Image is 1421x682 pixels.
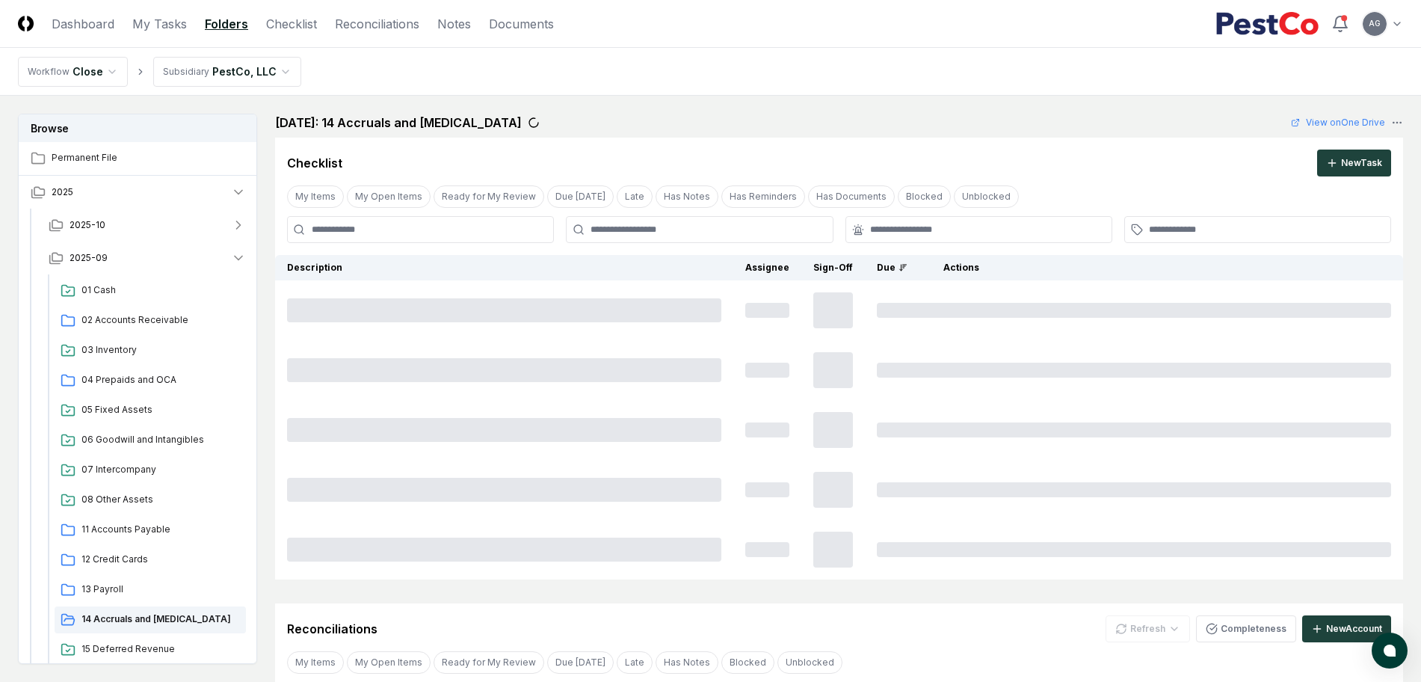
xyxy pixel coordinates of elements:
[81,433,240,446] span: 06 Goodwill and Intangibles
[931,261,1391,274] div: Actions
[18,57,301,87] nav: breadcrumb
[52,151,246,165] span: Permanent File
[81,313,240,327] span: 02 Accounts Receivable
[81,373,240,387] span: 04 Prepaids and OCA
[55,577,246,603] a: 13 Payroll
[489,15,554,33] a: Documents
[1317,150,1391,176] button: NewTask
[81,523,240,536] span: 11 Accounts Payable
[733,255,801,280] th: Assignee
[205,15,248,33] a: Folders
[347,651,431,674] button: My Open Items
[37,242,258,274] button: 2025-09
[434,651,544,674] button: Ready for My Review
[347,185,431,208] button: My Open Items
[70,251,108,265] span: 2025-09
[437,15,471,33] a: Notes
[55,307,246,334] a: 02 Accounts Receivable
[81,583,240,596] span: 13 Payroll
[55,427,246,454] a: 06 Goodwill and Intangibles
[266,15,317,33] a: Checklist
[81,403,240,417] span: 05 Fixed Assets
[801,255,865,280] th: Sign-Off
[52,185,73,199] span: 2025
[81,343,240,357] span: 03 Inventory
[70,218,105,232] span: 2025-10
[28,65,70,79] div: Workflow
[55,397,246,424] a: 05 Fixed Assets
[287,154,342,172] div: Checklist
[19,114,256,142] h3: Browse
[1196,615,1296,642] button: Completeness
[55,277,246,304] a: 01 Cash
[287,620,377,638] div: Reconciliations
[617,185,653,208] button: Late
[55,636,246,663] a: 15 Deferred Revenue
[55,457,246,484] a: 07 Intercompany
[55,606,246,633] a: 14 Accruals and [MEDICAL_DATA]
[808,185,895,208] button: Has Documents
[55,367,246,394] a: 04 Prepaids and OCA
[81,463,240,476] span: 07 Intercompany
[18,16,34,31] img: Logo
[898,185,951,208] button: Blocked
[1291,116,1385,129] a: View onOne Drive
[1326,622,1382,636] div: New Account
[1341,156,1382,170] div: New Task
[954,185,1019,208] button: Unblocked
[55,517,246,544] a: 11 Accounts Payable
[275,255,733,280] th: Description
[335,15,419,33] a: Reconciliations
[547,651,614,674] button: Due Today
[721,651,774,674] button: Blocked
[55,487,246,514] a: 08 Other Assets
[81,493,240,506] span: 08 Other Assets
[81,553,240,566] span: 12 Credit Cards
[777,651,842,674] button: Unblocked
[81,612,240,626] span: 14 Accruals and OCL
[877,261,907,274] div: Due
[81,642,240,656] span: 15 Deferred Revenue
[656,651,718,674] button: Has Notes
[287,651,344,674] button: My Items
[1369,18,1381,29] span: AG
[1302,615,1391,642] button: NewAccount
[37,209,258,242] button: 2025-10
[132,15,187,33] a: My Tasks
[1361,10,1388,37] button: AG
[434,185,544,208] button: Ready for My Review
[656,185,718,208] button: Has Notes
[52,15,114,33] a: Dashboard
[1372,633,1408,669] button: atlas-launcher
[1215,12,1319,36] img: PestCo logo
[55,547,246,574] a: 12 Credit Cards
[19,142,258,175] a: Permanent File
[275,114,522,132] h2: [DATE]: 14 Accruals and [MEDICAL_DATA]
[617,651,653,674] button: Late
[163,65,209,79] div: Subsidiary
[81,283,240,297] span: 01 Cash
[721,185,805,208] button: Has Reminders
[19,176,258,209] button: 2025
[547,185,614,208] button: Due Today
[55,337,246,364] a: 03 Inventory
[287,185,344,208] button: My Items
